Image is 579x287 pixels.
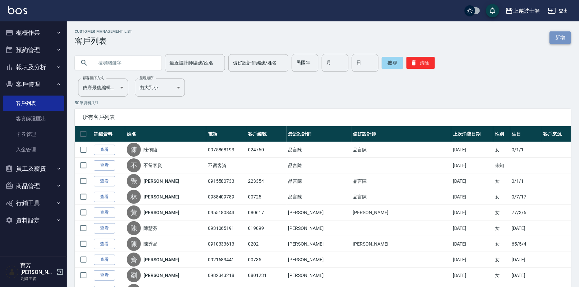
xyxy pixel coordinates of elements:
a: [PERSON_NAME] [143,193,179,200]
a: 查看 [94,255,115,265]
td: 女 [493,252,510,268]
td: 77/3/6 [510,205,542,221]
th: 電話 [206,126,246,142]
td: 女 [493,189,510,205]
td: 女 [493,173,510,189]
div: 依序最後編輯時間 [78,79,128,97]
td: [PERSON_NAME] [287,221,351,236]
td: 0202 [246,236,286,252]
td: [DATE] [451,205,493,221]
td: 女 [493,268,510,283]
td: [PERSON_NAME] [287,236,351,252]
td: 0921683441 [206,252,246,268]
td: 品言陳 [351,189,451,205]
a: 卡券管理 [3,127,64,142]
div: 陳 [127,143,141,157]
td: 0/7/17 [510,189,542,205]
td: 0955180843 [206,205,246,221]
button: 商品管理 [3,177,64,195]
img: Person [5,265,19,279]
a: 查看 [94,160,115,171]
th: 詳細資料 [92,126,125,142]
a: 陳慧芬 [143,225,158,232]
td: 0982343218 [206,268,246,283]
td: 品言陳 [287,173,351,189]
h5: 育芳[PERSON_NAME] [20,262,54,276]
a: 查看 [94,207,115,218]
th: 客戶來源 [541,126,571,142]
td: 0931065191 [206,221,246,236]
th: 性別 [493,126,510,142]
img: Logo [8,6,27,14]
a: [PERSON_NAME] [143,178,179,184]
td: 0/1/1 [510,142,542,158]
td: 0910333613 [206,236,246,252]
button: 行銷工具 [3,194,64,212]
td: 品言陳 [287,189,351,205]
a: 入金管理 [3,142,64,157]
td: [DATE] [451,268,493,283]
div: 由大到小 [135,79,185,97]
a: [PERSON_NAME] [143,272,179,279]
td: [PERSON_NAME] [287,205,351,221]
td: 品言陳 [351,173,451,189]
h3: 客戶列表 [75,36,132,46]
div: 黃 [127,205,141,220]
a: 查看 [94,239,115,249]
a: [PERSON_NAME] [143,209,179,216]
th: 客戶編號 [246,126,286,142]
label: 呈現順序 [139,76,154,81]
td: 0801231 [246,268,286,283]
td: 223354 [246,173,286,189]
td: [DATE] [510,268,542,283]
td: [DATE] [451,221,493,236]
button: 客戶管理 [3,76,64,93]
button: 上越波士頓 [503,4,543,18]
td: [DATE] [451,189,493,205]
a: 不留客資 [143,162,162,169]
button: 登出 [545,5,571,17]
a: 陳秀品 [143,241,158,247]
td: 不留客資 [206,158,246,173]
td: 0938409789 [206,189,246,205]
td: [DATE] [451,158,493,173]
td: 0/1/1 [510,173,542,189]
th: 上次消費日期 [451,126,493,142]
a: 客戶列表 [3,96,64,111]
a: 查看 [94,176,115,186]
td: 0975868193 [206,142,246,158]
td: [DATE] [451,142,493,158]
td: [PERSON_NAME] [287,268,351,283]
a: 查看 [94,270,115,281]
td: [DATE] [451,252,493,268]
td: 65/5/4 [510,236,542,252]
th: 最近設計師 [287,126,351,142]
div: 劉 [127,268,141,282]
th: 偏好設計師 [351,126,451,142]
td: [DATE] [451,173,493,189]
div: 齊 [127,253,141,267]
button: 預約管理 [3,41,64,59]
td: [DATE] [510,221,542,236]
td: [DATE] [451,236,493,252]
div: 上越波士頓 [513,7,540,15]
a: 新增 [550,31,571,44]
td: 品言陳 [351,142,451,158]
h2: Customer Management List [75,29,132,34]
td: 080617 [246,205,286,221]
td: [PERSON_NAME] [287,252,351,268]
button: 櫃檯作業 [3,24,64,41]
a: 查看 [94,223,115,234]
div: 覺 [127,174,141,188]
td: 0915580733 [206,173,246,189]
td: 品言陳 [287,158,351,173]
td: 女 [493,142,510,158]
td: 024760 [246,142,286,158]
a: 查看 [94,145,115,155]
td: 女 [493,236,510,252]
a: 客資篩選匯出 [3,111,64,126]
td: 00725 [246,189,286,205]
div: 陳 [127,221,141,235]
label: 顧客排序方式 [83,76,104,81]
td: 女 [493,221,510,236]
